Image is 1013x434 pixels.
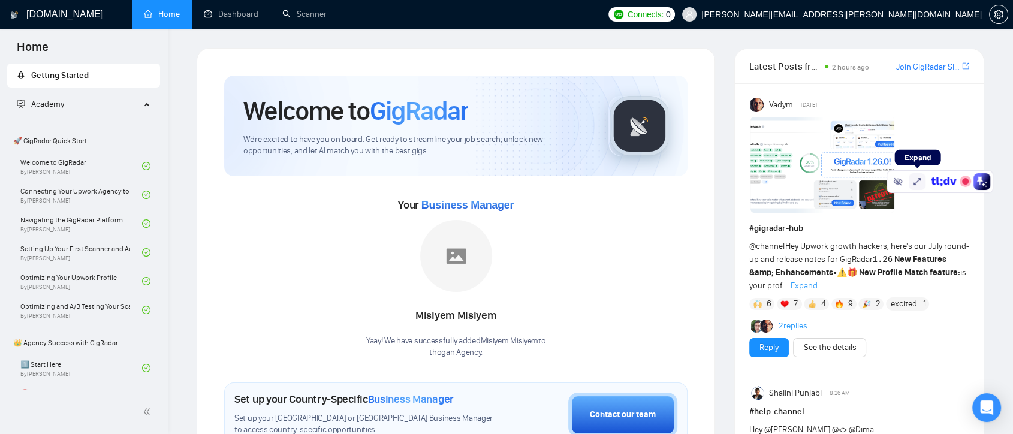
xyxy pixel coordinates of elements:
[142,277,150,285] span: check-circle
[923,298,926,310] span: 1
[666,8,671,21] span: 0
[366,306,545,326] div: Misiyem Misiyem
[7,64,160,88] li: Getting Started
[368,393,454,406] span: Business Manager
[749,405,969,418] h1: # help-channel
[8,331,159,355] span: 👑 Agency Success with GigRadar
[836,267,846,278] span: ⚠️
[17,99,64,109] span: Academy
[366,347,545,358] p: thogan Agency .
[370,95,468,127] span: GigRadar
[610,96,670,156] img: gigradar-logo.png
[143,406,155,418] span: double-left
[398,198,514,212] span: Your
[628,8,664,21] span: Connects:
[7,38,58,64] span: Home
[790,281,817,291] span: Expand
[846,267,857,278] span: 🎁
[144,9,180,19] a: homeHome
[20,384,142,410] a: ⛔ Top 3 Mistakes of Pro Agencies
[749,338,789,357] button: Reply
[858,267,960,278] strong: New Profile Match feature:
[17,100,25,108] span: fund-projection-screen
[17,71,25,79] span: rocket
[20,153,142,179] a: Welcome to GigRadarBy[PERSON_NAME]
[821,298,826,310] span: 4
[366,336,545,358] div: Yaay! We have successfully added Misiyem Misiyem to
[20,210,142,237] a: Navigating the GigRadar PlatformBy[PERSON_NAME]
[769,98,793,111] span: Vadym
[767,298,771,310] span: 6
[749,59,821,74] span: Latest Posts from the GigRadar Community
[750,386,765,400] img: Shalini Punjabi
[835,300,843,308] img: 🔥
[243,134,589,157] span: We're excited to have you on board. Get ready to streamline your job search, unlock new opportuni...
[793,338,866,357] button: See the details
[779,320,807,332] a: 2replies
[142,219,150,228] span: check-circle
[20,297,142,323] a: Optimizing and A/B Testing Your Scanner for Better ResultsBy[PERSON_NAME]
[801,100,817,110] span: [DATE]
[889,297,919,311] span: :excited:
[142,162,150,170] span: check-circle
[803,341,856,354] a: See the details
[20,355,142,381] a: 1️⃣ Start HereBy[PERSON_NAME]
[794,298,798,310] span: 7
[749,241,785,251] span: @channel
[614,10,623,19] img: upwork-logo.png
[142,364,150,372] span: check-circle
[989,5,1008,24] button: setting
[750,98,765,112] img: Vadym
[142,191,150,199] span: check-circle
[142,248,150,257] span: check-circle
[590,408,656,421] div: Contact our team
[749,222,969,235] h1: # gigradar-hub
[832,63,869,71] span: 2 hours ago
[848,298,853,310] span: 9
[282,9,327,19] a: searchScanner
[31,70,89,80] span: Getting Started
[142,306,150,314] span: check-circle
[990,10,1008,19] span: setting
[204,9,258,19] a: dashboardDashboard
[8,129,159,153] span: 🚀 GigRadar Quick Start
[989,10,1008,19] a: setting
[20,239,142,266] a: Setting Up Your First Scanner and Auto-BidderBy[PERSON_NAME]
[962,61,969,71] span: export
[872,255,893,264] code: 1.26
[962,61,969,72] a: export
[749,241,969,291] span: Hey Upwork growth hackers, here's our July round-up and release notes for GigRadar • is your prof...
[780,300,789,308] img: ❤️
[243,95,468,127] h1: Welcome to
[750,117,894,213] img: F09AC4U7ATU-image.png
[896,61,960,74] a: Join GigRadar Slack Community
[234,393,454,406] h1: Set up your Country-Specific
[863,300,871,308] img: 🎉
[876,298,881,310] span: 2
[420,220,492,292] img: placeholder.png
[808,300,816,308] img: 👍
[751,320,764,333] img: Alex B
[972,393,1001,422] div: Open Intercom Messenger
[759,341,779,354] a: Reply
[421,199,514,211] span: Business Manager
[753,300,762,308] img: 🙌
[20,182,142,208] a: Connecting Your Upwork Agency to GigRadarBy[PERSON_NAME]
[31,99,64,109] span: Academy
[685,10,694,19] span: user
[20,268,142,294] a: Optimizing Your Upwork ProfileBy[PERSON_NAME]
[10,5,19,25] img: logo
[769,387,822,400] span: Shalini Punjabi
[830,388,850,399] span: 8:26 AM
